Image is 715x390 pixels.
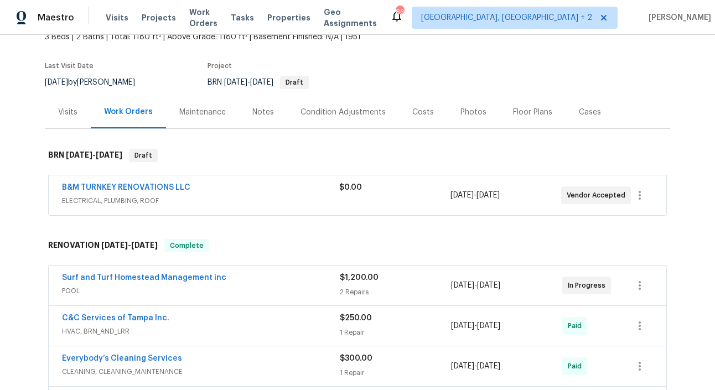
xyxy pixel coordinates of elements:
span: [DATE] [477,362,500,370]
h6: RENOVATION [48,239,158,252]
span: $0.00 [339,184,362,191]
span: Tasks [231,14,254,22]
span: [DATE] [66,151,92,159]
div: 1 Repair [340,367,451,378]
span: [DATE] [451,282,474,289]
span: Geo Assignments [324,7,377,29]
span: [DATE] [477,282,500,289]
span: [DATE] [476,191,500,199]
span: Maestro [38,12,74,23]
span: [DATE] [96,151,122,159]
div: 1 Repair [340,327,451,338]
span: [DATE] [451,322,474,330]
span: - [101,241,158,249]
div: Photos [460,107,486,118]
span: $300.00 [340,355,372,362]
span: HVAC, BRN_AND_LRR [62,326,340,337]
span: - [450,190,500,201]
span: Visits [106,12,128,23]
span: Projects [142,12,176,23]
div: Notes [252,107,274,118]
span: Work Orders [189,7,217,29]
span: Properties [267,12,310,23]
span: BRN [208,79,309,86]
div: BRN [DATE]-[DATE]Draft [45,138,670,173]
span: [DATE] [131,241,158,249]
span: Last Visit Date [45,63,94,69]
a: Surf and Turf Homestead Management inc [62,274,226,282]
span: [DATE] [450,191,474,199]
div: 2 Repairs [340,287,451,298]
span: POOL [62,285,340,297]
span: Paid [568,320,586,331]
span: Draft [130,150,157,161]
div: Costs [412,107,434,118]
span: [GEOGRAPHIC_DATA], [GEOGRAPHIC_DATA] + 2 [421,12,592,23]
a: Everybody’s Cleaning Services [62,355,182,362]
span: 3 Beds | 2 Baths | Total: 1180 ft² | Above Grade: 1180 ft² | Basement Finished: N/A | 1951 [45,32,446,43]
span: Paid [568,361,586,372]
span: [DATE] [101,241,128,249]
span: - [66,151,122,159]
div: RENOVATION [DATE]-[DATE]Complete [45,228,670,263]
div: by [PERSON_NAME] [45,76,148,89]
span: Vendor Accepted [567,190,630,201]
span: [DATE] [250,79,273,86]
span: [PERSON_NAME] [644,12,711,23]
div: Floor Plans [513,107,552,118]
span: Draft [281,79,308,86]
div: Visits [58,107,77,118]
span: ELECTRICAL, PLUMBING, ROOF [62,195,339,206]
div: Work Orders [104,106,153,117]
div: 86 [396,7,403,18]
span: [DATE] [224,79,247,86]
span: - [224,79,273,86]
span: Complete [165,240,208,251]
div: Cases [579,107,601,118]
span: [DATE] [477,322,500,330]
span: In Progress [568,280,610,291]
a: C&C Services of Tampa Inc. [62,314,169,322]
div: Condition Adjustments [300,107,386,118]
span: - [451,361,500,372]
span: - [451,320,500,331]
a: B&M TURNKEY RENOVATIONS LLC [62,184,190,191]
span: Project [208,63,232,69]
span: $250.00 [340,314,372,322]
span: - [451,280,500,291]
div: Maintenance [179,107,226,118]
span: $1,200.00 [340,274,379,282]
span: CLEANING, CLEANING_MAINTENANCE [62,366,340,377]
h6: BRN [48,149,122,162]
span: [DATE] [45,79,68,86]
span: [DATE] [451,362,474,370]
